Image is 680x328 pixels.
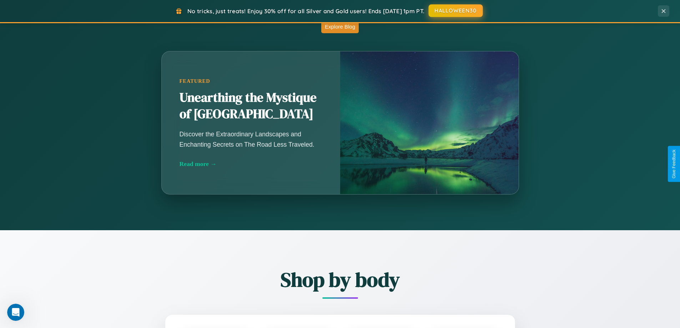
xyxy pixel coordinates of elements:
h2: Unearthing the Mystique of [GEOGRAPHIC_DATA] [180,90,322,122]
h2: Shop by body [126,266,554,293]
span: No tricks, just treats! Enjoy 30% off for all Silver and Gold users! Ends [DATE] 1pm PT. [187,7,424,15]
div: Give Feedback [671,150,676,178]
button: Explore Blog [321,20,359,33]
p: Discover the Extraordinary Landscapes and Enchanting Secrets on The Road Less Traveled. [180,129,322,149]
iframe: Intercom live chat [7,304,24,321]
div: Featured [180,78,322,84]
div: Read more → [180,160,322,168]
button: HALLOWEEN30 [429,4,483,17]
